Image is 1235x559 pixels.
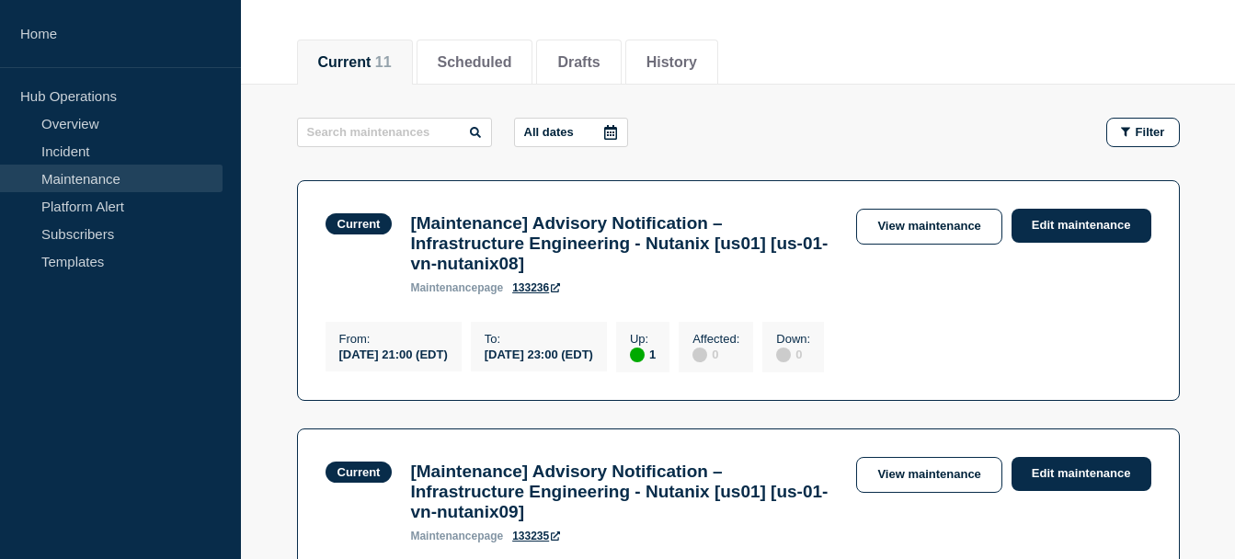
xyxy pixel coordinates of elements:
a: Edit maintenance [1012,209,1151,243]
a: Edit maintenance [1012,457,1151,491]
div: [DATE] 21:00 (EDT) [339,346,448,361]
div: up [630,348,645,362]
input: Search maintenances [297,118,492,147]
p: Up : [630,332,656,346]
h3: [Maintenance] Advisory Notification – Infrastructure Engineering - Nutanix [us01] [us-01-vn-nutan... [410,213,838,274]
a: 133236 [512,281,560,294]
div: [DATE] 23:00 (EDT) [485,346,593,361]
div: Current [337,217,381,231]
div: Current [337,465,381,479]
p: Down : [776,332,810,346]
p: page [410,530,503,542]
button: History [646,54,697,71]
button: Filter [1106,118,1180,147]
span: maintenance [410,530,477,542]
p: To : [485,332,593,346]
button: All dates [514,118,628,147]
p: From : [339,332,448,346]
div: disabled [776,348,791,362]
a: View maintenance [856,457,1001,493]
button: Drafts [557,54,600,71]
div: 1 [630,346,656,362]
p: All dates [524,125,574,139]
button: Current 11 [318,54,392,71]
span: maintenance [410,281,477,294]
div: 0 [776,346,810,362]
h3: [Maintenance] Advisory Notification – Infrastructure Engineering - Nutanix [us01] [us-01-vn-nutan... [410,462,838,522]
div: 0 [692,346,739,362]
a: 133235 [512,530,560,542]
div: disabled [692,348,707,362]
button: Scheduled [438,54,512,71]
p: Affected : [692,332,739,346]
span: 11 [375,54,392,70]
p: page [410,281,503,294]
span: Filter [1136,125,1165,139]
a: View maintenance [856,209,1001,245]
